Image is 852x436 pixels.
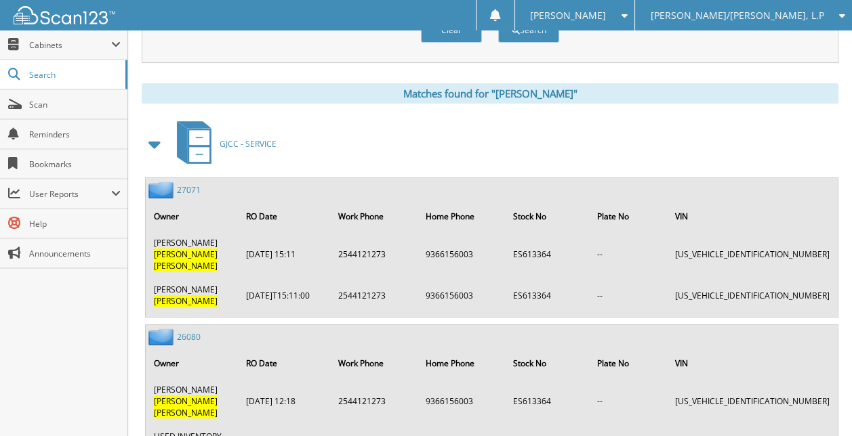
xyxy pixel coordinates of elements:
div: Matches found for "[PERSON_NAME]" [142,83,838,104]
th: Work Phone [331,349,418,377]
span: Announcements [29,248,121,259]
th: VIN [668,202,836,230]
td: [DATE]T15:11:00 [239,278,330,312]
td: -- [590,378,667,424]
td: 2544121273 [331,278,418,312]
th: Stock No [506,202,589,230]
span: Reminders [29,129,121,140]
td: ES613364 [506,378,589,424]
td: 2544121273 [331,378,418,424]
th: RO Date [239,202,330,230]
th: Work Phone [331,202,418,230]
span: Scan [29,99,121,110]
td: [DATE] 15:11 [239,232,330,277]
span: Help [29,218,121,230]
th: Stock No [506,349,589,377]
td: ES613364 [506,232,589,277]
td: ES613364 [506,278,589,312]
span: [PERSON_NAME] [154,295,218,307]
span: GJCC - SERVICE [220,138,277,150]
th: RO Date [239,349,330,377]
a: GJCC - SERVICE [169,117,277,171]
span: Bookmarks [29,158,121,170]
img: scan123-logo-white.svg [14,6,115,24]
th: VIN [668,349,836,377]
th: Home Phone [419,349,505,377]
td: -- [590,232,667,277]
span: [PERSON_NAME] [154,248,218,260]
th: Owner [147,349,238,377]
span: Search [29,69,119,81]
td: 9366156003 [419,378,505,424]
th: Owner [147,202,238,230]
td: 9366156003 [419,278,505,312]
td: [DATE] 12:18 [239,378,330,424]
iframe: Chat Widget [784,371,852,436]
span: [PERSON_NAME] [154,407,218,418]
th: Plate No [590,349,667,377]
a: 26080 [177,331,201,343]
td: [US_VEHICLE_IDENTIFICATION_NUMBER] [668,232,836,277]
td: -- [590,278,667,312]
img: folder2.png [148,328,177,345]
td: 9366156003 [419,232,505,277]
span: User Reports [29,188,111,200]
span: [PERSON_NAME] [154,395,218,407]
span: [PERSON_NAME] [530,12,606,20]
td: 2544121273 [331,232,418,277]
span: [PERSON_NAME] [154,260,218,271]
span: [PERSON_NAME]/[PERSON_NAME], L.P [650,12,824,20]
td: [PERSON_NAME] [147,378,238,424]
th: Plate No [590,202,667,230]
td: [US_VEHICLE_IDENTIFICATION_NUMBER] [668,378,836,424]
img: folder2.png [148,181,177,198]
td: [PERSON_NAME] [147,278,238,312]
span: Cabinets [29,39,111,51]
a: 27071 [177,184,201,196]
td: [PERSON_NAME] [147,232,238,277]
th: Home Phone [419,202,505,230]
td: [US_VEHICLE_IDENTIFICATION_NUMBER] [668,278,836,312]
